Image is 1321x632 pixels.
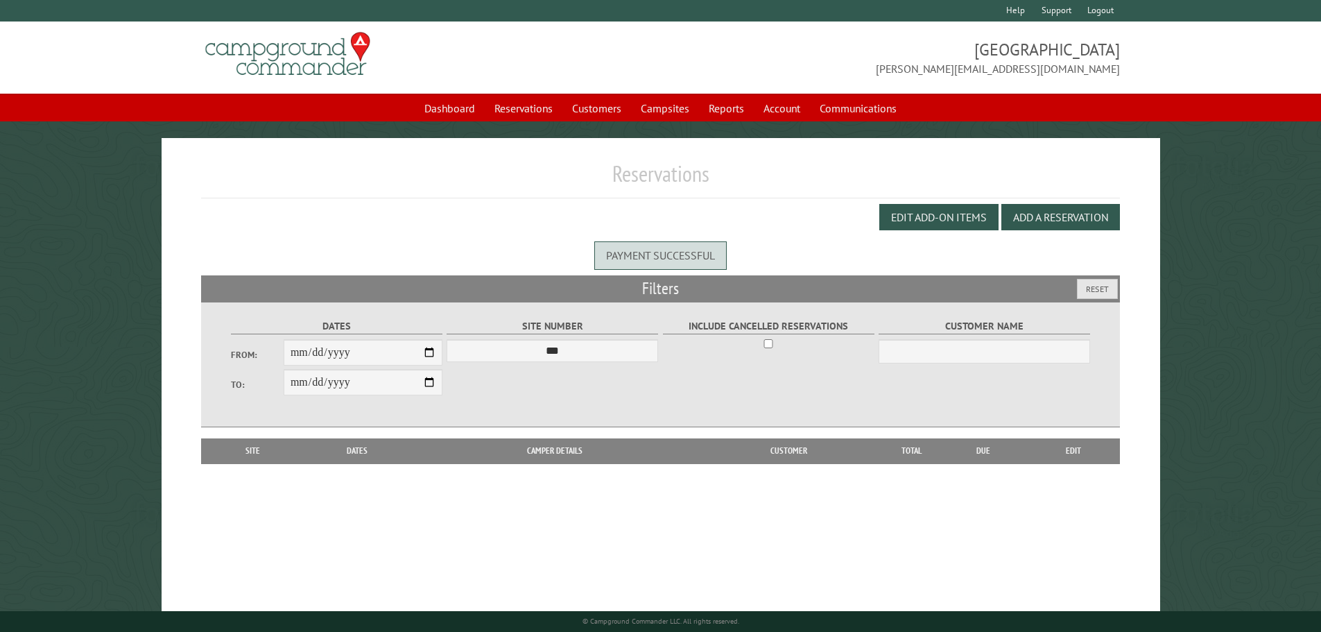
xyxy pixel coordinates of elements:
[447,318,658,334] label: Site Number
[417,438,693,463] th: Camper Details
[231,348,284,361] label: From:
[879,204,999,230] button: Edit Add-on Items
[879,318,1090,334] label: Customer Name
[594,241,727,269] div: Payment successful
[1001,204,1120,230] button: Add a Reservation
[201,275,1121,302] h2: Filters
[693,438,884,463] th: Customer
[208,438,298,463] th: Site
[632,95,698,121] a: Campsites
[298,438,417,463] th: Dates
[884,438,940,463] th: Total
[231,318,442,334] label: Dates
[201,160,1121,198] h1: Reservations
[663,318,874,334] label: Include Cancelled Reservations
[661,38,1121,77] span: [GEOGRAPHIC_DATA] [PERSON_NAME][EMAIL_ADDRESS][DOMAIN_NAME]
[416,95,483,121] a: Dashboard
[755,95,809,121] a: Account
[1027,438,1121,463] th: Edit
[582,617,739,626] small: © Campground Commander LLC. All rights reserved.
[231,378,284,391] label: To:
[1077,279,1118,299] button: Reset
[486,95,561,121] a: Reservations
[811,95,905,121] a: Communications
[940,438,1027,463] th: Due
[201,27,374,81] img: Campground Commander
[700,95,752,121] a: Reports
[564,95,630,121] a: Customers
